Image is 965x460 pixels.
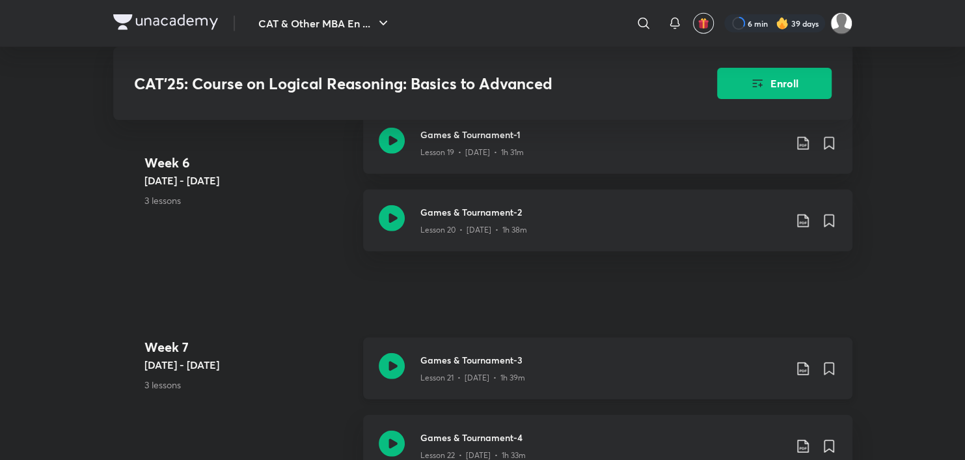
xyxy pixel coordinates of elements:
[113,14,218,30] img: Company Logo
[420,205,785,219] h3: Games & Tournament-2
[144,153,353,173] h4: Week 6
[363,338,852,415] a: Games & Tournament-3Lesson 21 • [DATE] • 1h 39m
[144,338,353,357] h4: Week 7
[144,194,353,207] p: 3 lessons
[420,372,525,384] p: Lesson 21 • [DATE] • 1h 39m
[144,173,353,188] h5: [DATE] - [DATE]
[144,378,353,392] p: 3 lessons
[363,190,852,267] a: Games & Tournament-2Lesson 20 • [DATE] • 1h 38m
[698,18,709,29] img: avatar
[113,14,218,33] a: Company Logo
[420,128,785,141] h3: Games & Tournament-1
[134,74,644,93] h3: CAT'25: Course on Logical Reasoning: Basics to Advanced
[776,17,789,30] img: streak
[363,112,852,190] a: Games & Tournament-1Lesson 19 • [DATE] • 1h 31m
[420,353,785,367] h3: Games & Tournament-3
[420,147,524,158] p: Lesson 19 • [DATE] • 1h 31m
[420,224,527,236] p: Lesson 20 • [DATE] • 1h 38m
[693,13,714,34] button: avatar
[251,10,399,36] button: CAT & Other MBA En ...
[420,431,785,444] h3: Games & Tournament-4
[830,12,852,35] img: Abhishek gupta
[144,357,353,373] h5: [DATE] - [DATE]
[717,68,832,99] button: Enroll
